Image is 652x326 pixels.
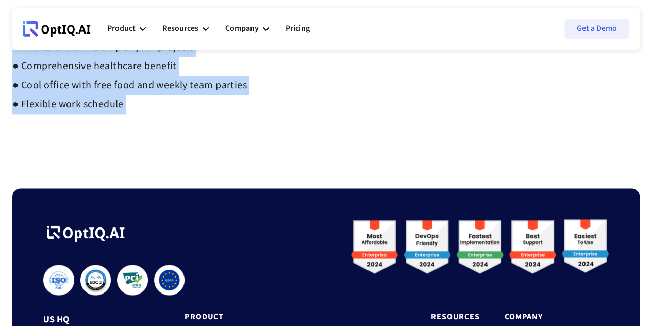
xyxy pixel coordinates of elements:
a: Pricing [286,13,310,44]
a: Get a Demo [564,19,629,39]
div: Product [107,13,146,44]
div: Company [225,22,259,36]
a: Webflow Homepage [23,13,91,44]
a: Product [185,311,406,321]
div: Resources [162,22,198,36]
div: Company [225,13,269,44]
div: Product [107,22,136,36]
div: Resources [162,13,209,44]
a: Resources [431,311,480,321]
div: US HQ [43,314,185,324]
a: Company [505,311,584,321]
